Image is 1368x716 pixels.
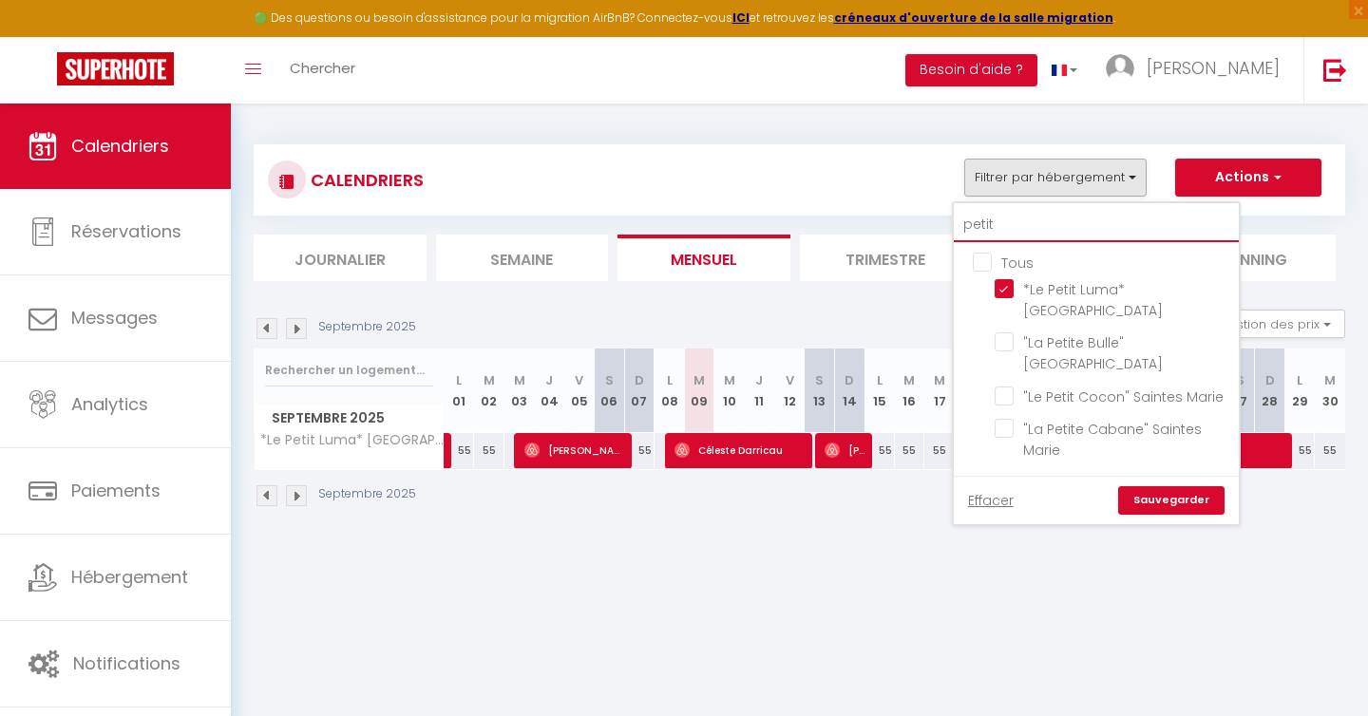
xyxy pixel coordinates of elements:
abbr: S [815,371,824,389]
input: Rechercher un logement... [265,353,433,387]
div: 55 [445,433,475,468]
div: 55 [895,433,925,468]
abbr: M [514,371,525,389]
abbr: J [545,371,553,389]
button: Actions [1175,159,1321,197]
th: 13 [805,349,835,433]
th: 29 [1285,349,1316,433]
abbr: M [693,371,705,389]
abbr: V [575,371,583,389]
span: Septembre 2025 [255,405,444,432]
th: 05 [564,349,595,433]
button: Ouvrir le widget de chat LiveChat [15,8,72,65]
abbr: L [456,371,462,389]
th: 04 [534,349,564,433]
span: Chercher [290,58,355,78]
abbr: J [755,371,763,389]
div: 55 [1285,433,1316,468]
th: 07 [624,349,655,433]
img: Super Booking [57,52,174,85]
span: [PERSON_NAME] [825,432,865,468]
abbr: L [877,371,883,389]
h3: CALENDRIERS [306,159,424,201]
span: "La Petite Cabane" Saintes Marie [1023,420,1202,460]
th: 12 [774,349,805,433]
th: 16 [895,349,925,433]
div: 55 [924,433,955,468]
div: 55 [624,433,655,468]
div: 55 [474,433,504,468]
input: Rechercher un logement... [954,208,1239,242]
img: logout [1323,58,1347,82]
button: Besoin d'aide ? [905,54,1037,86]
th: 28 [1255,349,1285,433]
th: 17 [924,349,955,433]
span: "La Petite Bulle" [GEOGRAPHIC_DATA] [1023,333,1163,373]
span: *Le Petit Luma* [GEOGRAPHIC_DATA] [1023,280,1163,320]
span: *Le Petit Luma* [GEOGRAPHIC_DATA] [257,433,447,447]
th: 02 [474,349,504,433]
abbr: D [845,371,854,389]
span: Hébergement [71,565,188,589]
th: 01 [445,349,475,433]
li: Planning [1164,235,1337,281]
span: Céleste Darricau [674,432,807,468]
li: Trimestre [800,235,973,281]
th: 03 [504,349,535,433]
div: Filtrer par hébergement [952,201,1241,526]
th: 09 [684,349,714,433]
button: Gestion des prix [1204,310,1345,338]
abbr: S [605,371,614,389]
th: 11 [745,349,775,433]
span: Notifications [73,651,180,675]
th: 10 [714,349,745,433]
span: Calendriers [71,134,169,158]
abbr: M [934,371,945,389]
a: Effacer [968,490,1014,511]
a: ... [PERSON_NAME] [1092,37,1303,104]
abbr: D [635,371,644,389]
span: Paiements [71,479,161,502]
th: 30 [1315,349,1345,433]
li: Journalier [254,235,427,281]
li: Semaine [436,235,609,281]
div: 55 [864,433,895,468]
a: Chercher [275,37,370,104]
abbr: M [903,371,915,389]
th: 15 [864,349,895,433]
abbr: L [667,371,673,389]
p: Septembre 2025 [318,485,416,503]
span: [PERSON_NAME] [1147,56,1280,80]
img: ... [1106,54,1134,83]
a: ICI [732,9,750,26]
abbr: L [1297,371,1302,389]
li: Mensuel [617,235,790,281]
abbr: V [786,371,794,389]
span: Messages [71,306,158,330]
abbr: M [724,371,735,389]
p: Septembre 2025 [318,318,416,336]
div: 55 [1315,433,1345,468]
a: créneaux d'ouverture de la salle migration [834,9,1113,26]
span: Analytics [71,392,148,416]
abbr: M [1324,371,1336,389]
span: [PERSON_NAME] [524,432,626,468]
span: Réservations [71,219,181,243]
abbr: M [484,371,495,389]
th: 14 [834,349,864,433]
abbr: D [1265,371,1275,389]
a: Sauvegarder [1118,486,1225,515]
button: Filtrer par hébergement [964,159,1147,197]
th: 06 [595,349,625,433]
th: 08 [655,349,685,433]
